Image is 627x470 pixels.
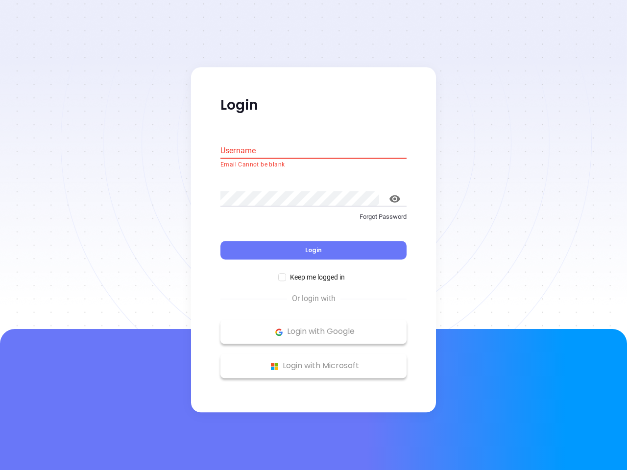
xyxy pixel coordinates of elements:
p: Login [220,96,407,114]
button: toggle password visibility [383,187,407,211]
span: Login [305,246,322,255]
img: Google Logo [273,326,285,338]
button: Microsoft Logo Login with Microsoft [220,354,407,378]
p: Login with Microsoft [225,359,402,374]
span: Keep me logged in [286,272,349,283]
p: Forgot Password [220,212,407,222]
p: Login with Google [225,325,402,339]
a: Forgot Password [220,212,407,230]
img: Microsoft Logo [268,360,281,373]
p: Email Cannot be blank [220,160,407,170]
button: Login [220,241,407,260]
span: Or login with [287,293,340,305]
button: Google Logo Login with Google [220,320,407,344]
